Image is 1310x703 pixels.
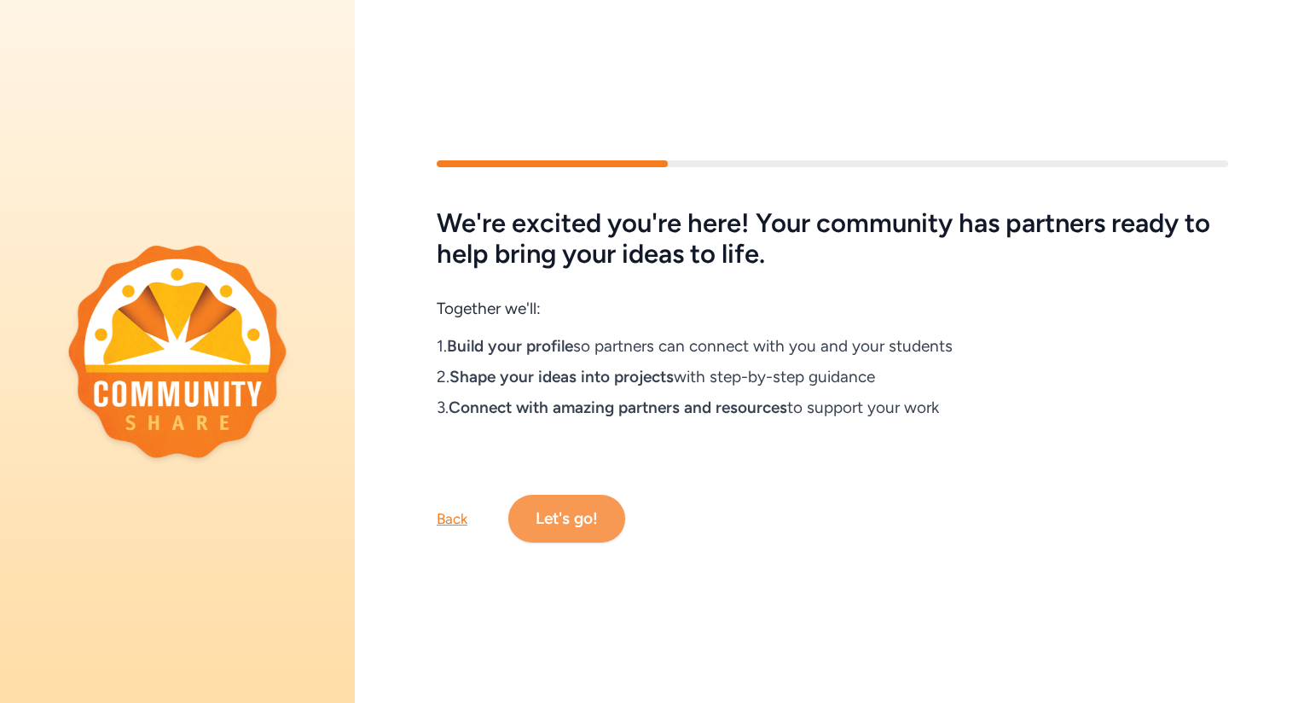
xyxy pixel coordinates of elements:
[68,245,287,458] img: logo
[437,396,939,420] div: 3. to support your work
[437,297,1228,321] h6: Together we'll:
[437,365,875,389] div: 2. with step-by-step guidance
[449,398,787,417] span: Connect with amazing partners and resources
[508,495,625,543] button: Let's go!
[437,508,467,529] div: Back
[449,367,674,386] span: Shape your ideas into projects
[437,208,1228,270] h5: We're excited you're here! Your community has partners ready to help bring your ideas to life.
[447,336,573,356] span: Build your profile
[437,334,953,358] div: 1. so partners can connect with you and your students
